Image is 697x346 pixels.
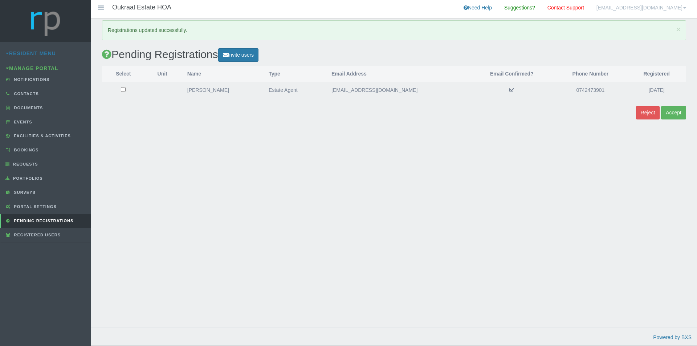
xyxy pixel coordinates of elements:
[261,82,324,98] td: Estate Agent
[653,334,692,340] a: Powered by BXS
[218,48,259,62] a: Invite users
[11,162,38,166] span: Requests
[554,82,627,98] td: 0742473901
[12,233,61,237] span: Registered Users
[676,25,681,33] button: Close
[627,82,686,98] td: [DATE]
[554,66,627,82] th: Phone Number
[12,219,74,223] span: Pending Registrations
[12,106,43,110] span: Documents
[261,66,324,82] th: Type
[470,66,554,82] th: Email Confirmed?
[102,66,145,82] th: Select
[324,82,470,98] td: [EMAIL_ADDRESS][DOMAIN_NAME]
[661,106,686,119] button: Accept
[324,66,470,82] th: Email Address
[6,50,56,56] a: Resident Menu
[12,134,71,138] span: Facilities & Activities
[11,176,43,180] span: Portfolios
[676,25,681,33] span: ×
[102,20,686,40] div: Registrations updated successfully.
[12,148,39,152] span: Bookings
[12,120,32,124] span: Events
[145,66,180,82] th: Unit
[12,91,39,96] span: Contacts
[627,66,686,82] th: Registered
[636,106,660,119] button: Reject
[12,77,50,82] span: Notifications
[102,48,686,62] h2: Pending Registrations
[12,204,57,209] span: Portal Settings
[187,86,254,94] div: [PERSON_NAME]
[180,66,261,82] th: Name
[112,4,171,11] h4: Oukraal Estate HOA
[12,190,36,195] span: Surveys
[6,65,58,71] a: Manage Portal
